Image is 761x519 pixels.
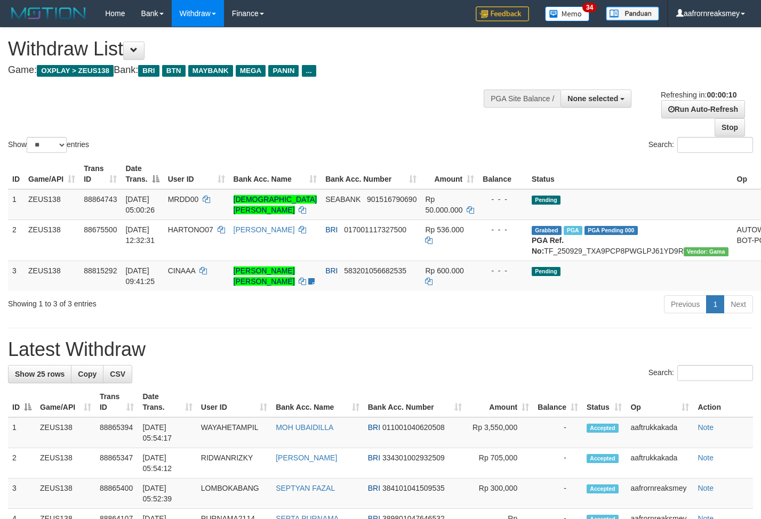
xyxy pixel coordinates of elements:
[626,417,693,448] td: aaftrukkakada
[325,195,361,204] span: SEABANK
[724,295,753,313] a: Next
[138,387,196,417] th: Date Trans.: activate to sort column ascending
[626,479,693,509] td: aafrornreaksmey
[367,195,416,204] span: Copy 901516790690 to clipboard
[698,423,714,432] a: Note
[606,6,659,21] img: panduan.png
[138,417,196,448] td: [DATE] 05:54:17
[188,65,233,77] span: MAYBANK
[197,448,271,479] td: RIDWANRIZKY
[478,159,527,189] th: Balance
[587,424,619,433] span: Accepted
[484,90,560,108] div: PGA Site Balance /
[197,417,271,448] td: WAYAHETAMPIL
[321,159,421,189] th: Bank Acc. Number: activate to sort column ascending
[382,484,445,492] span: Copy 384101041509535 to clipboard
[677,365,753,381] input: Search:
[138,448,196,479] td: [DATE] 05:54:12
[95,448,139,479] td: 88865347
[84,266,117,275] span: 88815292
[268,65,299,77] span: PANIN
[27,137,67,153] select: Showentries
[36,417,95,448] td: ZEUS138
[587,454,619,463] span: Accepted
[8,220,24,261] td: 2
[368,423,380,432] span: BRI
[84,195,117,204] span: 88864743
[626,387,693,417] th: Op: activate to sort column ascending
[564,226,582,235] span: Marked by aaftrukkakada
[103,365,132,383] a: CSV
[715,118,745,136] a: Stop
[8,387,36,417] th: ID: activate to sort column descending
[95,417,139,448] td: 88865394
[84,225,117,234] span: 88675500
[110,370,125,378] span: CSV
[532,236,564,255] b: PGA Ref. No:
[466,448,534,479] td: Rp 705,000
[698,453,714,462] a: Note
[79,159,121,189] th: Trans ID: activate to sort column ascending
[138,65,159,77] span: BRI
[707,91,736,99] strong: 00:00:10
[164,159,229,189] th: User ID: activate to sort column ascending
[661,100,745,118] a: Run Auto-Refresh
[532,267,560,276] span: Pending
[325,266,338,275] span: BRI
[24,261,79,291] td: ZEUS138
[421,159,478,189] th: Amount: activate to sort column ascending
[302,65,316,77] span: ...
[532,196,560,205] span: Pending
[8,137,89,153] label: Show entries
[425,266,463,275] span: Rp 600.000
[37,65,114,77] span: OXPLAY > ZEUS138
[234,266,295,286] a: [PERSON_NAME] [PERSON_NAME]
[533,417,582,448] td: -
[276,423,333,432] a: MOH UBAIDILLA
[8,5,89,21] img: MOTION_logo.png
[8,365,71,383] a: Show 25 rows
[344,266,406,275] span: Copy 583201056682535 to clipboard
[125,266,155,286] span: [DATE] 09:41:25
[95,479,139,509] td: 88865400
[276,453,337,462] a: [PERSON_NAME]
[368,484,380,492] span: BRI
[466,387,534,417] th: Amount: activate to sort column ascending
[8,65,496,76] h4: Game: Bank:
[168,195,199,204] span: MRDD00
[8,448,36,479] td: 2
[121,159,163,189] th: Date Trans.: activate to sort column descending
[36,387,95,417] th: Game/API: activate to sort column ascending
[8,294,309,309] div: Showing 1 to 3 of 3 entries
[162,65,186,77] span: BTN
[626,448,693,479] td: aaftrukkakada
[648,365,753,381] label: Search:
[466,479,534,509] td: Rp 300,000
[8,417,36,448] td: 1
[125,195,155,214] span: [DATE] 05:00:26
[271,387,364,417] th: Bank Acc. Name: activate to sort column ascending
[476,6,529,21] img: Feedback.jpg
[527,159,733,189] th: Status
[483,224,523,235] div: - - -
[234,225,295,234] a: [PERSON_NAME]
[95,387,139,417] th: Trans ID: activate to sort column ascending
[560,90,631,108] button: None selected
[425,225,463,234] span: Rp 536.000
[582,387,626,417] th: Status: activate to sort column ascending
[483,194,523,205] div: - - -
[533,479,582,509] td: -
[364,387,466,417] th: Bank Acc. Number: activate to sort column ascending
[229,159,322,189] th: Bank Acc. Name: activate to sort column ascending
[582,3,597,12] span: 34
[533,448,582,479] td: -
[8,479,36,509] td: 3
[466,417,534,448] td: Rp 3,550,000
[8,339,753,360] h1: Latest Withdraw
[706,295,724,313] a: 1
[382,453,445,462] span: Copy 334301002932509 to clipboard
[24,220,79,261] td: ZEUS138
[527,220,733,261] td: TF_250929_TXA9PCP8PWGLPJ61YD9R
[24,189,79,220] td: ZEUS138
[325,225,338,234] span: BRI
